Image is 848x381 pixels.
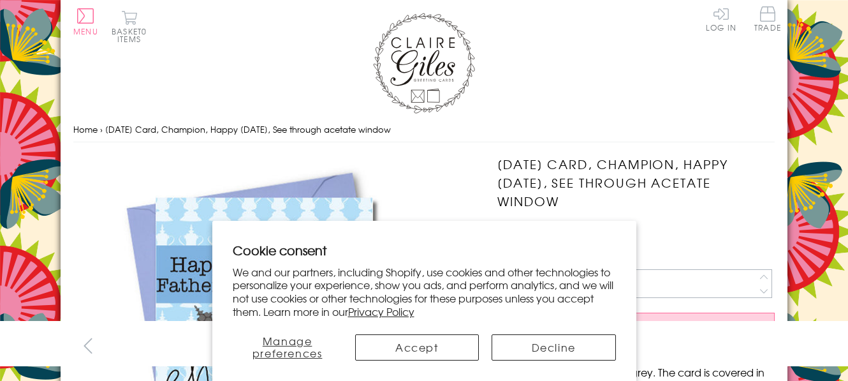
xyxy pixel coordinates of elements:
[252,333,323,361] span: Manage preferences
[73,331,102,360] button: prev
[492,334,615,361] button: Decline
[73,117,775,143] nav: breadcrumbs
[117,26,147,45] span: 0 items
[100,123,103,135] span: ›
[73,26,98,37] span: Menu
[608,318,680,331] span: Add to Basket
[112,10,147,43] button: Basket0 items
[233,241,616,259] h2: Cookie consent
[73,123,98,135] a: Home
[73,8,98,35] button: Menu
[497,155,775,210] h1: [DATE] Card, Champion, Happy [DATE], See through acetate window
[232,334,342,361] button: Manage preferences
[348,304,414,319] a: Privacy Policy
[355,334,479,361] button: Accept
[754,6,781,31] span: Trade
[373,13,475,114] img: Claire Giles Greetings Cards
[233,265,616,318] p: We and our partners, including Shopify, use cookies and other technologies to personalize your ex...
[754,6,781,34] a: Trade
[105,123,391,135] span: [DATE] Card, Champion, Happy [DATE], See through acetate window
[706,6,736,31] a: Log In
